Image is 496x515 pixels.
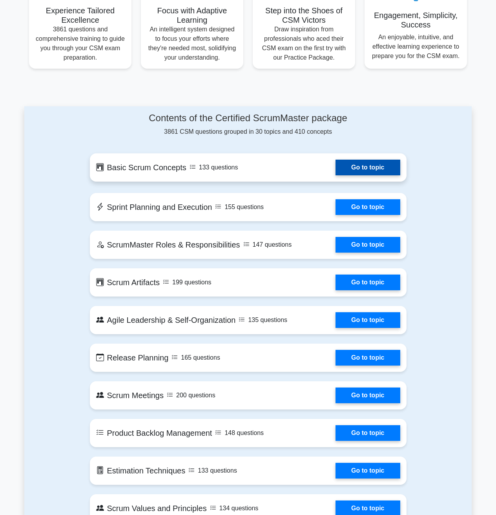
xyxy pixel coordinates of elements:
[336,312,400,328] a: Go to topic
[336,275,400,290] a: Go to topic
[336,237,400,253] a: Go to topic
[336,425,400,441] a: Go to topic
[371,33,461,61] p: An enjoyable, intuitive, and effective learning experience to prepare you for the CSM exam.
[336,388,400,403] a: Go to topic
[371,11,461,29] h5: Engagement, Simplicity, Success
[336,350,400,366] a: Go to topic
[259,25,349,62] p: Draw inspiration from professionals who aced their CSM exam on the first try with our Practice Pa...
[90,113,407,136] div: 3861 CSM questions grouped in 30 topics and 410 concepts
[90,113,407,124] h4: Contents of the Certified ScrumMaster package
[147,25,237,62] p: An intelligent system designed to focus your efforts where they're needed most, solidifying your ...
[336,463,400,479] a: Go to topic
[259,6,349,25] h5: Step into the Shoes of CSM Victors
[35,6,125,25] h5: Experience Tailored Excellence
[336,160,400,175] a: Go to topic
[147,6,237,25] h5: Focus with Adaptive Learning
[35,25,125,62] p: 3861 questions and comprehensive training to guide you through your CSM exam preparation.
[336,199,400,215] a: Go to topic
